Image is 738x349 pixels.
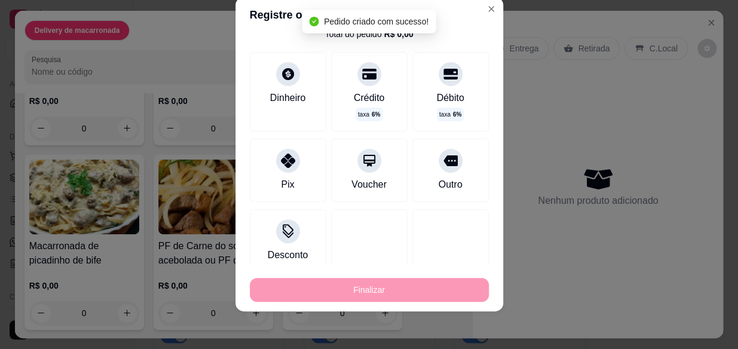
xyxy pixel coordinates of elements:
[384,28,413,40] div: R$ 0,00
[354,91,385,105] div: Crédito
[268,248,308,262] div: Desconto
[453,110,461,119] span: 6 %
[270,91,306,105] div: Dinheiro
[310,17,319,26] span: check-circle
[351,177,387,192] div: Voucher
[439,110,461,119] p: taxa
[358,110,380,119] p: taxa
[438,177,462,192] div: Outro
[281,177,294,192] div: Pix
[324,17,428,26] span: Pedido criado com sucesso!
[436,91,464,105] div: Débito
[324,28,413,40] div: Total do pedido
[372,110,380,119] span: 6 %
